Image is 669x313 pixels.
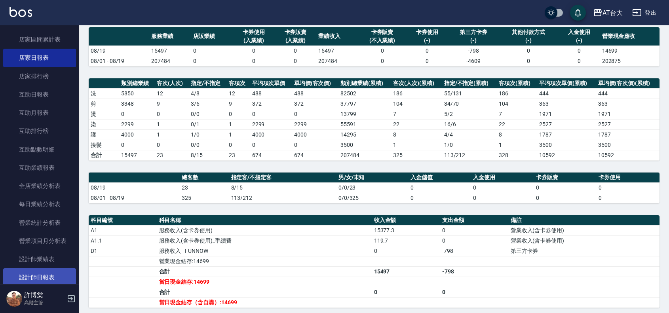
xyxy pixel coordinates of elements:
[596,150,659,160] td: 10592
[409,173,471,183] th: 入金儲值
[442,140,497,150] td: 1 / 0
[180,173,229,183] th: 總客數
[534,173,597,183] th: 卡券販賣
[537,150,596,160] td: 10592
[537,78,596,89] th: 平均項次單價(累積)
[292,150,338,160] td: 674
[471,173,534,183] th: 入金使用
[229,193,336,203] td: 113/212
[450,36,497,45] div: (-)
[89,88,119,99] td: 洗
[440,266,509,277] td: -798
[3,104,76,122] a: 互助月報表
[229,173,336,183] th: 指定客/不指定客
[537,140,596,150] td: 3500
[442,88,497,99] td: 55 / 131
[596,88,659,99] td: 444
[155,150,189,160] td: 23
[292,78,338,89] th: 單均價(客次價)
[596,78,659,89] th: 單均價(客次價)(累積)
[537,129,596,140] td: 1787
[180,182,229,193] td: 23
[440,287,509,297] td: 0
[338,119,391,129] td: 55591
[250,140,292,150] td: 0
[149,46,191,56] td: 15497
[406,46,448,56] td: 0
[3,214,76,232] a: 營業統計分析表
[119,88,155,99] td: 5850
[442,119,497,129] td: 16 / 6
[391,129,442,140] td: 8
[372,246,441,256] td: 0
[89,46,149,56] td: 08/19
[191,46,233,56] td: 0
[497,99,537,109] td: 104
[448,46,499,56] td: -798
[602,8,623,18] div: AT台大
[277,28,315,36] div: 卡券販賣
[157,256,372,266] td: 營業現金結存:14699
[597,193,659,203] td: 0
[534,182,597,193] td: 0
[277,36,315,45] div: (入業績)
[440,246,509,256] td: -798
[372,287,441,297] td: 0
[391,109,442,119] td: 7
[235,28,273,36] div: 卡券使用
[189,78,227,89] th: 指定/不指定
[534,193,597,203] td: 0
[292,140,338,150] td: 0
[233,56,275,66] td: 0
[448,56,499,66] td: -4609
[149,27,191,46] th: 服務業績
[596,119,659,129] td: 2527
[292,99,338,109] td: 372
[509,246,659,256] td: 第三方卡券
[440,215,509,226] th: 支出金額
[157,266,372,277] td: 合計
[408,36,446,45] div: (-)
[3,268,76,286] a: 設計師日報表
[89,150,119,160] td: 合計
[391,119,442,129] td: 22
[338,99,391,109] td: 37797
[629,6,659,20] button: 登出
[442,99,497,109] td: 34 / 70
[358,46,406,56] td: 0
[3,30,76,49] a: 店家區間累計表
[501,36,556,45] div: (-)
[497,78,537,89] th: 客項次(累積)
[227,150,250,160] td: 23
[24,299,65,306] p: 高階主管
[560,36,598,45] div: (-)
[119,129,155,140] td: 4000
[497,88,537,99] td: 186
[391,88,442,99] td: 186
[292,88,338,99] td: 488
[191,27,233,46] th: 店販業績
[497,150,537,160] td: 328
[558,56,600,66] td: 0
[596,129,659,140] td: 1787
[233,46,275,56] td: 0
[3,195,76,213] a: 每日業績分析表
[89,27,659,66] table: a dense table
[338,109,391,119] td: 13799
[89,140,119,150] td: 接髮
[360,28,404,36] div: 卡券販賣
[600,27,659,46] th: 營業現金應收
[235,36,273,45] div: (入業績)
[119,99,155,109] td: 3348
[570,5,586,21] button: save
[155,140,189,150] td: 0
[292,119,338,129] td: 2299
[189,140,227,150] td: 0 / 0
[149,56,191,66] td: 207484
[227,129,250,140] td: 1
[157,287,372,297] td: 合計
[509,215,659,226] th: 備註
[372,225,441,235] td: 15377.3
[189,99,227,109] td: 3 / 6
[360,36,404,45] div: (不入業績)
